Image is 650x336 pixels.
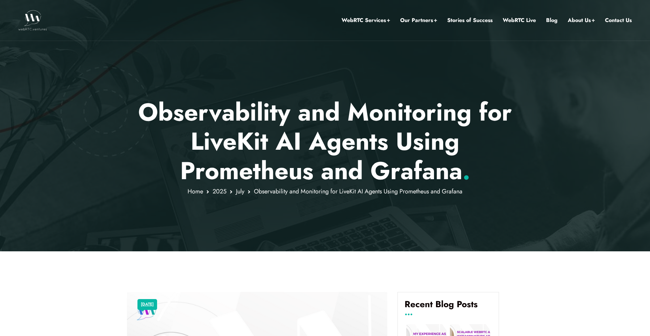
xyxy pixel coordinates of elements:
[400,16,437,25] a: Our Partners
[503,16,536,25] a: WebRTC Live
[447,16,493,25] a: Stories of Success
[254,187,462,196] span: Observability and Monitoring for LiveKit AI Agents Using Prometheus and Grafana
[546,16,558,25] a: Blog
[342,16,390,25] a: WebRTC Services
[18,10,47,30] img: WebRTC.ventures
[141,300,154,309] a: [DATE]
[568,16,595,25] a: About Us
[605,16,632,25] a: Contact Us
[188,187,203,196] a: Home
[213,187,226,196] a: 2025
[236,187,244,196] a: July
[127,98,523,185] p: Observability and Monitoring for LiveKit AI Agents Using Prometheus and Grafana
[462,153,470,188] span: .
[405,299,492,315] h4: Recent Blog Posts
